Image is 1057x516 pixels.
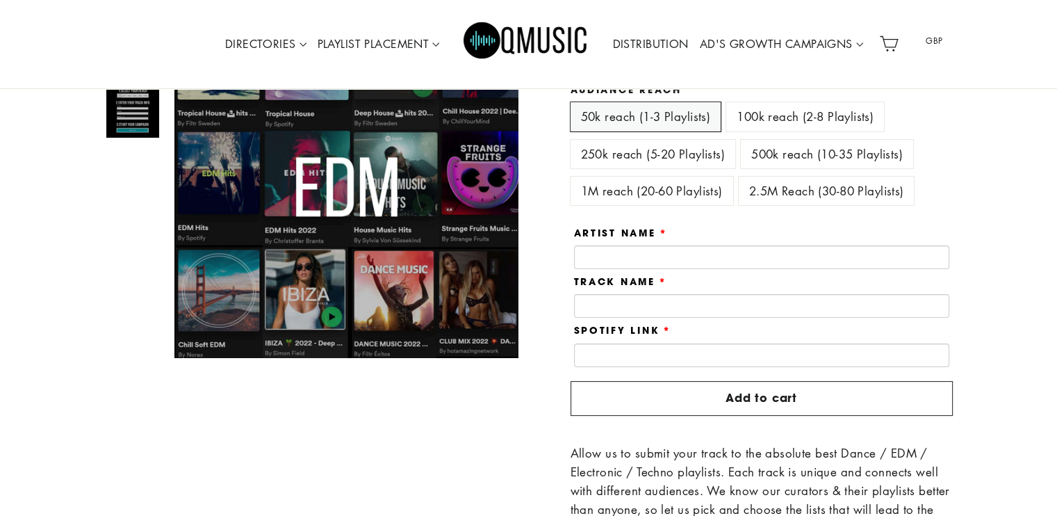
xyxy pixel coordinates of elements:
a: DISTRIBUTION [607,29,694,61]
button: Add to cart [571,381,953,416]
label: 2.5M Reach (30-80 Playlists) [739,177,915,205]
label: 500k reach (10-35 Playlists) [741,140,913,168]
label: Spotify Link [574,325,671,336]
div: Primary [179,3,874,85]
label: Track Name [574,276,667,287]
label: Artist Name [574,227,668,239]
a: DIRECTORIES [220,29,312,61]
label: 250k reach (5-20 Playlists) [571,140,735,168]
img: EDM Playlist Placements [106,85,159,138]
label: 50k reach (1-3 Playlists) [571,102,721,131]
label: 1M reach (20-60 Playlists) [571,177,733,205]
a: PLAYLIST PLACEMENT [312,29,445,61]
label: Audiance Reach [571,84,953,95]
a: AD'S GROWTH CAMPAIGNS [694,29,869,61]
label: 100k reach (2-8 Playlists) [726,102,884,131]
span: GBP [908,31,960,51]
img: Q Music Promotions [464,13,589,75]
span: Add to cart [726,390,797,405]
